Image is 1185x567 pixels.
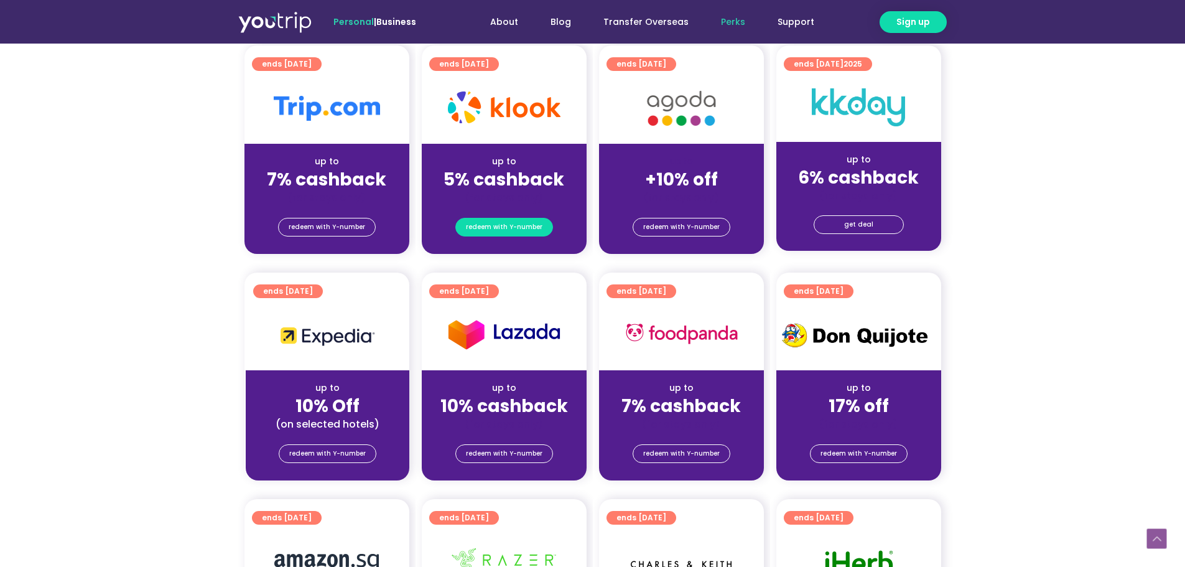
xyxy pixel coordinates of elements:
[333,16,374,28] span: Personal
[440,394,568,418] strong: 10% cashback
[263,284,313,298] span: ends [DATE]
[432,382,577,395] div: up to
[267,167,386,192] strong: 7% cashback
[256,382,399,395] div: up to
[829,394,889,418] strong: 17% off
[786,153,931,166] div: up to
[254,191,399,204] div: (for stays only)
[295,394,360,418] strong: 10% Off
[670,155,693,167] span: up to
[843,59,862,69] span: 2025
[376,16,416,28] a: Business
[606,57,676,71] a: ends [DATE]
[252,57,322,71] a: ends [DATE]
[432,418,577,431] div: (for stays only)
[444,167,564,192] strong: 5% cashback
[616,511,666,525] span: ends [DATE]
[784,57,872,71] a: ends [DATE]2025
[455,444,553,463] a: redeem with Y-number
[609,418,754,431] div: (for stays only)
[252,511,322,525] a: ends [DATE]
[784,511,853,525] a: ends [DATE]
[429,57,499,71] a: ends [DATE]
[256,418,399,431] div: (on selected hotels)
[609,191,754,204] div: (for stays only)
[262,511,312,525] span: ends [DATE]
[896,16,930,29] span: Sign up
[279,444,376,463] a: redeem with Y-number
[466,218,542,236] span: redeem with Y-number
[645,167,718,192] strong: +10% off
[455,218,553,237] a: redeem with Y-number
[786,189,931,202] div: (for stays only)
[289,218,365,236] span: redeem with Y-number
[814,215,904,234] a: get deal
[643,445,720,462] span: redeem with Y-number
[587,11,705,34] a: Transfer Overseas
[439,284,489,298] span: ends [DATE]
[643,218,720,236] span: redeem with Y-number
[429,284,499,298] a: ends [DATE]
[534,11,587,34] a: Blog
[466,445,542,462] span: redeem with Y-number
[794,511,843,525] span: ends [DATE]
[786,382,931,395] div: up to
[794,284,843,298] span: ends [DATE]
[254,155,399,168] div: up to
[606,284,676,298] a: ends [DATE]
[810,444,908,463] a: redeem with Y-number
[621,394,741,418] strong: 7% cashback
[474,11,534,34] a: About
[633,444,730,463] a: redeem with Y-number
[289,445,366,462] span: redeem with Y-number
[761,11,830,34] a: Support
[616,284,666,298] span: ends [DATE]
[432,191,577,204] div: (for stays only)
[333,16,416,28] span: |
[439,57,489,71] span: ends [DATE]
[616,57,666,71] span: ends [DATE]
[798,166,919,190] strong: 6% cashback
[450,11,830,34] nav: Menu
[880,11,947,33] a: Sign up
[633,218,730,237] a: redeem with Y-number
[278,218,376,237] a: redeem with Y-number
[609,382,754,395] div: up to
[784,284,853,298] a: ends [DATE]
[844,216,873,233] span: get deal
[432,155,577,168] div: up to
[794,57,862,71] span: ends [DATE]
[705,11,761,34] a: Perks
[253,284,323,298] a: ends [DATE]
[429,511,499,525] a: ends [DATE]
[820,445,897,462] span: redeem with Y-number
[439,511,489,525] span: ends [DATE]
[786,418,931,431] div: (for stays only)
[606,511,676,525] a: ends [DATE]
[262,57,312,71] span: ends [DATE]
